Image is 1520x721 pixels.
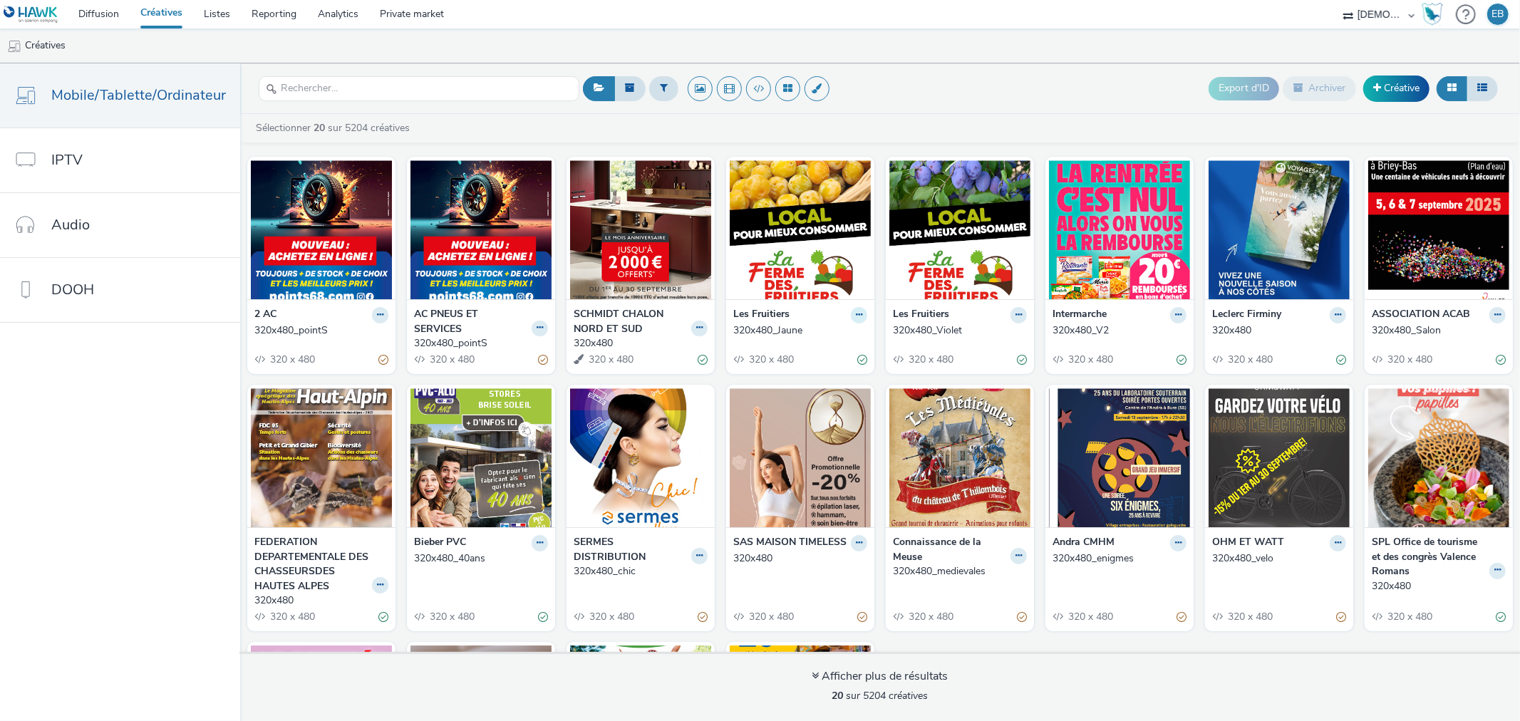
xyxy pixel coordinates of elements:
div: Valide [1017,352,1027,367]
span: Mobile/Tablette/Ordinateur [51,85,226,105]
span: 320 x 480 [748,610,794,623]
strong: 20 [832,689,844,702]
span: 320 x 480 [1067,353,1113,366]
img: 320x480 visual [730,388,871,527]
button: Export d'ID [1209,77,1279,100]
div: Valide [378,609,388,624]
a: Sélectionner sur 5204 créatives [254,121,415,135]
div: 320x480 [1372,579,1500,593]
span: 320 x 480 [1226,610,1273,623]
div: EB [1492,4,1504,25]
div: Partiellement valide [1336,609,1346,624]
a: 320x480 [574,336,708,351]
img: 320x480 visual [1368,388,1509,527]
strong: Les Fruitiers [733,307,790,323]
div: Valide [1336,352,1346,367]
div: 320x480_Violet [893,323,1021,338]
img: 320x480 visual [570,160,711,299]
img: 320x480_medievales visual [889,388,1030,527]
div: 320x480_Salon [1372,323,1500,338]
div: Valide [1177,352,1186,367]
div: 320x480_chic [574,564,702,579]
input: Rechercher... [259,76,579,101]
div: Valide [1496,609,1506,624]
strong: Andra CMHM [1053,535,1115,551]
div: Partiellement valide [857,609,867,624]
div: 320x480 [1212,323,1340,338]
strong: SERMES DISTRIBUTION [574,535,688,564]
img: 320x480_40ans visual [410,388,552,527]
img: 320x480_pointS visual [251,160,392,299]
div: 320x480_pointS [414,336,542,351]
div: 320x480 [574,336,702,351]
a: 320x480_V2 [1053,323,1186,338]
span: 320 x 480 [1226,353,1273,366]
img: 320x480_pointS visual [410,160,552,299]
a: Créative [1363,76,1429,101]
div: 320x480 [733,551,862,566]
button: Liste [1467,76,1498,100]
strong: 2 AC [254,307,276,323]
a: 320x480 [1372,579,1506,593]
a: 320x480_medievales [893,564,1027,579]
strong: Intermarche [1053,307,1107,323]
div: 320x480_pointS [254,323,383,338]
span: 320 x 480 [907,610,953,623]
strong: 20 [314,121,325,135]
img: undefined Logo [4,6,58,24]
a: 320x480_enigmes [1053,551,1186,566]
span: 320 x 480 [428,353,475,366]
img: 320x480_enigmes visual [1049,388,1190,527]
div: Partiellement valide [538,352,548,367]
strong: SPL Office de tourisme et des congrès Valence Romans [1372,535,1486,579]
div: Afficher plus de résultats [812,668,948,685]
span: sur 5204 créatives [832,689,929,702]
span: DOOH [51,279,94,300]
span: 320 x 480 [587,353,634,366]
div: Partiellement valide [698,609,708,624]
strong: Leclerc Firminy [1212,307,1281,323]
div: 320x480_velo [1212,551,1340,566]
div: Partiellement valide [1017,609,1027,624]
strong: Connaissance de la Meuse [893,535,1007,564]
span: 320 x 480 [748,353,794,366]
span: IPTV [51,150,83,170]
strong: AC PNEUS ET SERVICES [414,307,528,336]
span: Audio [51,214,90,235]
strong: ASSOCIATION ACAB [1372,307,1470,323]
div: Partiellement valide [378,352,388,367]
div: 320x480_enigmes [1053,551,1181,566]
strong: Les Fruitiers [893,307,949,323]
a: Hawk Academy [1422,3,1449,26]
div: Valide [1496,352,1506,367]
div: 320x480_medievales [893,564,1021,579]
img: 320x480_Violet visual [889,160,1030,299]
span: 320 x 480 [269,353,315,366]
div: 320x480 [254,593,383,608]
a: 320x480_Jaune [733,323,867,338]
a: 320x480 [733,551,867,566]
div: 320x480_V2 [1053,323,1181,338]
strong: OHM ET WATT [1212,535,1284,551]
div: Valide [698,352,708,367]
a: 320x480_40ans [414,551,548,566]
strong: FEDERATION DEPARTEMENTALE DES CHASSEURSDES HAUTES ALPES [254,535,368,593]
a: 320x480_velo [1212,551,1346,566]
span: 320 x 480 [269,610,315,623]
img: 320x480_Jaune visual [730,160,871,299]
div: Partiellement valide [1177,609,1186,624]
img: Hawk Academy [1422,3,1443,26]
a: 320x480 [1212,323,1346,338]
a: 320x480_pointS [254,323,388,338]
span: 320 x 480 [1386,353,1432,366]
span: 320 x 480 [907,353,953,366]
div: Valide [857,352,867,367]
img: 320x480 visual [251,388,392,527]
img: 320x480_chic visual [570,388,711,527]
div: Valide [538,609,548,624]
img: 320x480_V2 visual [1049,160,1190,299]
strong: SCHMIDT CHALON NORD ET SUD [574,307,688,336]
a: 320x480 [254,593,388,608]
span: 320 x 480 [1067,610,1113,623]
